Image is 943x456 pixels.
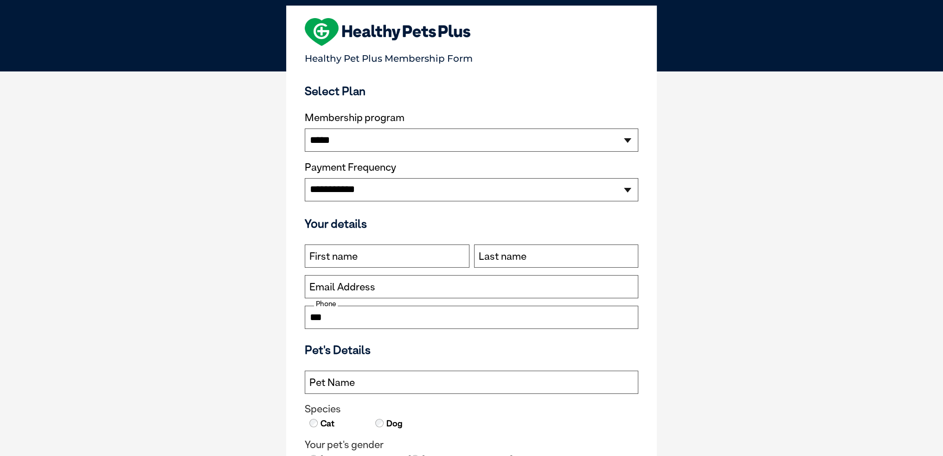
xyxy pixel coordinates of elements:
[314,300,338,308] label: Phone
[301,343,642,357] h3: Pet's Details
[305,217,638,231] h3: Your details
[309,250,358,263] label: First name
[479,250,526,263] label: Last name
[385,417,403,430] label: Dog
[305,112,638,124] label: Membership program
[305,49,638,64] p: Healthy Pet Plus Membership Form
[305,439,638,451] legend: Your pet's gender
[320,417,334,430] label: Cat
[309,281,375,293] label: Email Address
[305,403,638,415] legend: Species
[305,18,470,46] img: heart-shape-hpp-logo-large.png
[305,161,396,173] label: Payment Frequency
[305,84,638,98] h3: Select Plan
